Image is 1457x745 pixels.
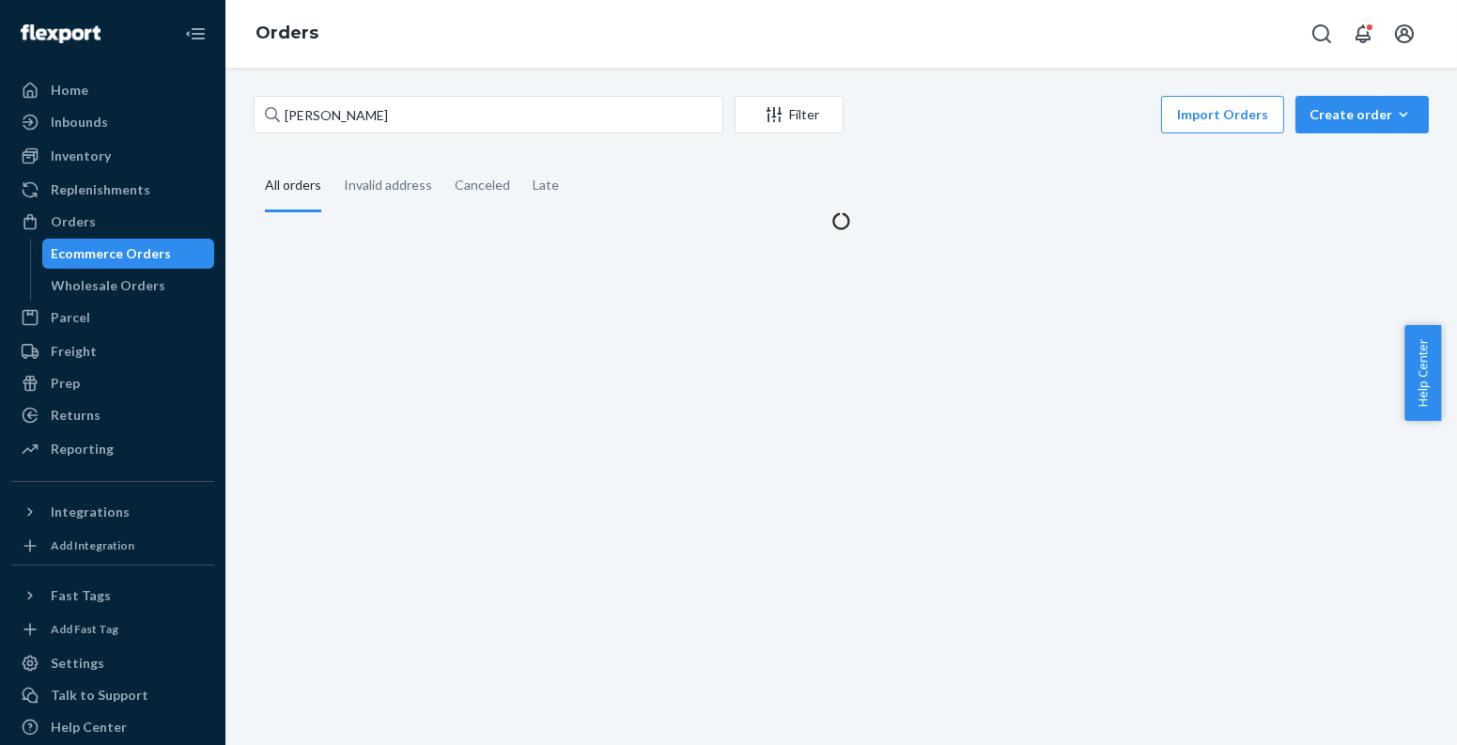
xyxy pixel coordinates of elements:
[51,180,150,199] div: Replenishments
[1161,96,1284,133] button: Import Orders
[51,686,148,705] div: Talk to Support
[51,503,130,521] div: Integrations
[240,7,333,61] ol: breadcrumbs
[1344,15,1382,53] button: Open notifications
[51,374,80,393] div: Prep
[51,586,111,605] div: Fast Tags
[51,654,104,673] div: Settings
[11,712,214,742] a: Help Center
[51,406,101,425] div: Returns
[52,244,172,263] div: Ecommerce Orders
[51,440,114,458] div: Reporting
[11,141,214,171] a: Inventory
[11,336,214,366] a: Freight
[1295,96,1429,133] button: Create order
[1310,105,1415,124] div: Create order
[11,581,214,611] button: Fast Tags
[42,239,215,269] a: Ecommerce Orders
[533,161,559,210] div: Late
[11,75,214,105] a: Home
[265,161,321,212] div: All orders
[51,147,111,165] div: Inventory
[42,271,215,301] a: Wholesale Orders
[11,368,214,398] a: Prep
[51,81,88,100] div: Home
[344,161,432,210] div: Invalid address
[11,680,214,710] a: Talk to Support
[177,15,214,53] button: Close Navigation
[1303,15,1341,53] button: Open Search Box
[51,718,127,737] div: Help Center
[51,113,108,132] div: Inbounds
[254,96,723,133] input: Search orders
[11,303,214,333] a: Parcel
[11,175,214,205] a: Replenishments
[455,161,510,210] div: Canceled
[11,648,214,678] a: Settings
[11,400,214,430] a: Returns
[11,535,214,557] a: Add Integration
[51,537,134,553] div: Add Integration
[11,207,214,237] a: Orders
[11,434,214,464] a: Reporting
[1386,15,1423,53] button: Open account menu
[51,212,96,231] div: Orders
[1404,325,1441,421] button: Help Center
[21,24,101,43] img: Flexport logo
[52,276,166,295] div: Wholesale Orders
[11,618,214,641] a: Add Fast Tag
[51,308,90,327] div: Parcel
[736,105,843,124] div: Filter
[51,342,97,361] div: Freight
[11,497,214,527] button: Integrations
[256,23,318,43] a: Orders
[51,621,118,637] div: Add Fast Tag
[735,96,844,133] button: Filter
[11,107,214,137] a: Inbounds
